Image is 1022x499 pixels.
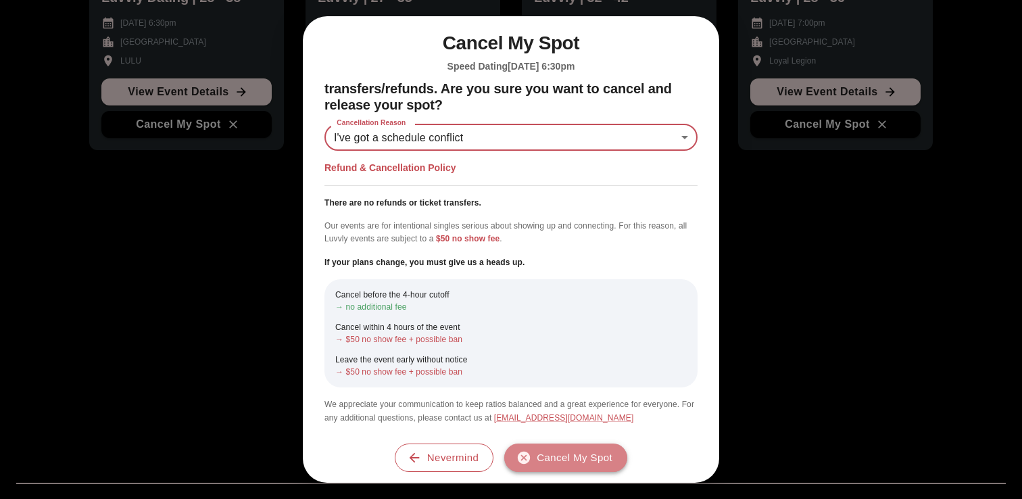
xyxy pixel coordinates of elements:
[324,64,698,113] h2: Heads up: ticket sales are final and not eligible for transfers/refunds. Are you sure you want to...
[494,413,634,423] a: [EMAIL_ADDRESS][DOMAIN_NAME]
[504,444,627,472] button: Cancel My Spot
[324,162,698,174] h5: Refund & Cancellation Policy
[395,444,493,472] button: Nevermind
[335,354,687,366] p: Leave the event early without notice
[335,289,687,301] p: Cancel before the 4-hour cutoff
[335,301,687,313] p: → no additional fee
[324,197,698,209] p: There are no refunds or ticket transfers.
[324,124,698,151] div: I've got a schedule conflict
[436,234,500,243] span: $50 no show fee
[324,32,698,55] h1: Cancel My Spot
[324,398,698,424] p: We appreciate your communication to keep ratios balanced and a great experience for everyone. For...
[324,220,698,245] p: Our events are for intentional singles serious about showing up and connecting. For this reason, ...
[330,118,413,128] label: Cancellation Reason
[335,333,687,346] p: → $50 no show fee + possible ban
[324,256,698,268] p: If your plans change, you must give us a heads up.
[335,321,687,333] p: Cancel within 4 hours of the event
[324,60,698,73] h5: Speed Dating [DATE] 6:30pm
[335,366,687,378] p: → $50 no show fee + possible ban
